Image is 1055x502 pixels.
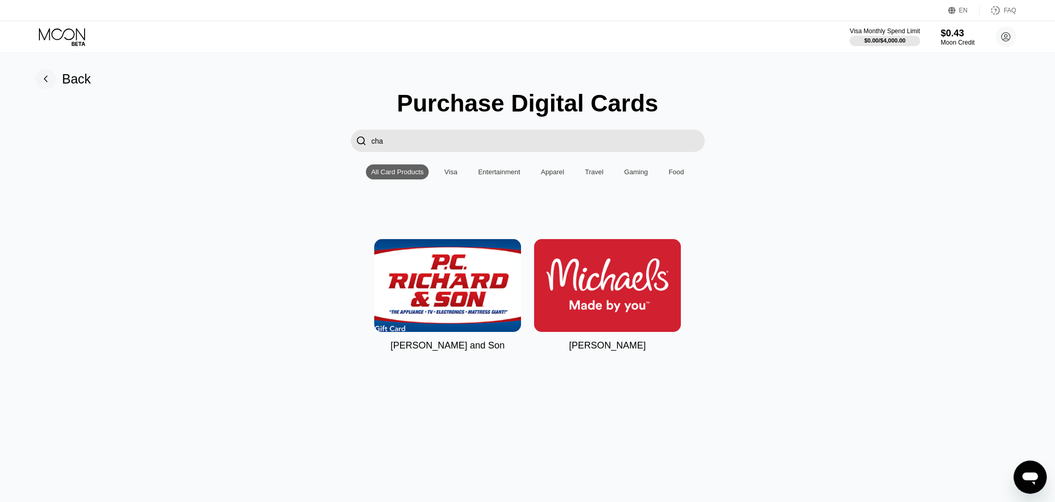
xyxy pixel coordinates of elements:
[536,164,569,179] div: Apparel
[619,164,653,179] div: Gaming
[850,27,920,46] div: Visa Monthly Spend Limit$0.00/$4,000.00
[948,5,980,16] div: EN
[941,39,975,46] div: Moon Credit
[941,28,975,46] div: $0.43Moon Credit
[624,168,648,176] div: Gaming
[35,68,91,89] div: Back
[356,135,366,147] div: 
[473,164,525,179] div: Entertainment
[850,27,920,35] div: Visa Monthly Spend Limit
[941,28,975,39] div: $0.43
[62,72,91,87] div: Back
[959,7,968,14] div: EN
[541,168,564,176] div: Apparel
[351,130,372,152] div: 
[1004,7,1016,14] div: FAQ
[372,130,705,152] input: Search card products
[371,168,423,176] div: All Card Products
[585,168,604,176] div: Travel
[390,340,504,351] div: [PERSON_NAME] and Son
[366,164,429,179] div: All Card Products
[668,168,684,176] div: Food
[397,89,659,117] div: Purchase Digital Cards
[864,37,906,44] div: $0.00 / $4,000.00
[444,168,457,176] div: Visa
[580,164,609,179] div: Travel
[1013,461,1047,494] iframe: Button to launch messaging window
[478,168,520,176] div: Entertainment
[569,340,646,351] div: [PERSON_NAME]
[439,164,462,179] div: Visa
[980,5,1016,16] div: FAQ
[663,164,689,179] div: Food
